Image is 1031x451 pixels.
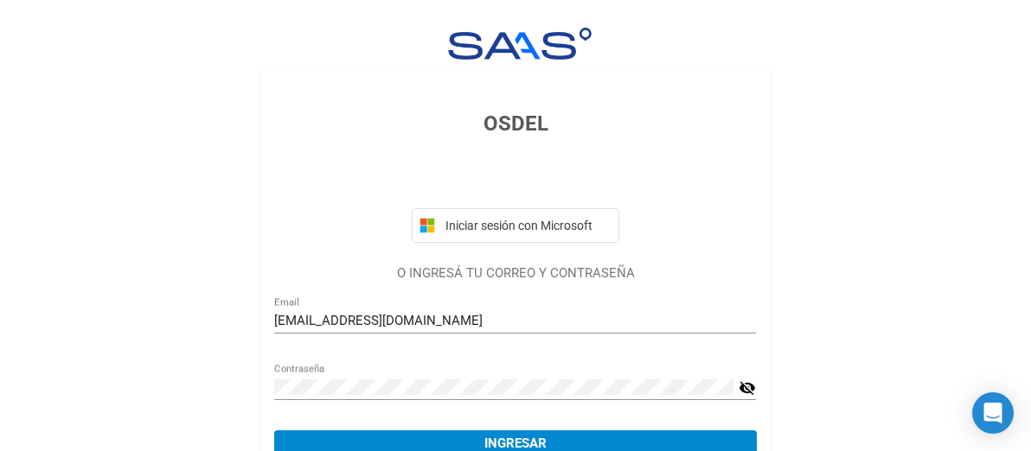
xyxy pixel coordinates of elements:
[739,378,756,398] mat-icon: visibility_off
[484,435,547,451] span: Ingresar
[442,219,612,232] span: Iniciar sesión con Microsoft
[972,392,1014,434] div: Open Intercom Messenger
[412,208,619,243] button: Iniciar sesión con Microsoft
[274,108,756,139] h3: OSDEL
[274,264,756,283] p: O INGRESÁ TU CORREO Y CONTRASEÑA
[403,158,628,196] iframe: Botón Iniciar sesión con Google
